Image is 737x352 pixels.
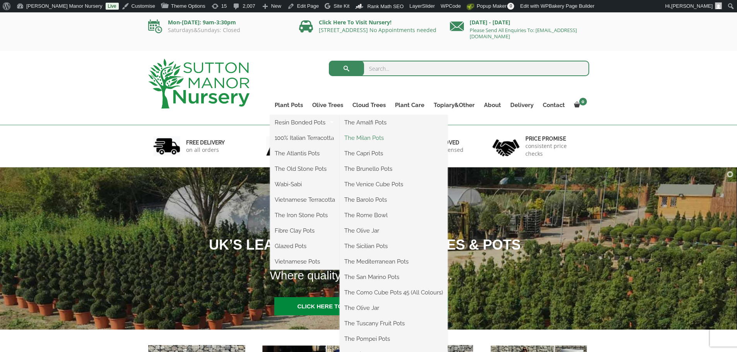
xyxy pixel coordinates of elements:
a: The Brunello Pots [340,163,448,175]
img: logo [148,59,250,109]
span: 0 [579,98,587,105]
a: The Venice Cube Pots [340,179,448,190]
span: [PERSON_NAME] [671,3,713,9]
h1: FREE UK DELIVERY UK’S LEADING SUPPLIERS OF TREES & POTS [80,209,640,257]
a: The Olive Jar [340,225,448,236]
a: The Como Cube Pots 45 (All Colours) [340,287,448,298]
a: Vietnamese Pots [270,256,340,267]
img: 1.jpg [153,136,180,156]
a: The Pompei Pots [340,333,448,345]
p: on all orders [186,146,225,154]
a: The Atlantis Pots [270,148,340,159]
a: 100% Italian Terracotta [270,132,340,144]
a: Wabi-Sabi [270,179,340,190]
a: Click Here To Visit Nursery! [319,19,392,26]
a: The Barolo Pots [340,194,448,206]
a: The San Marino Pots [340,271,448,283]
span: Rank Math SEO [367,3,404,9]
a: The Amalfi Pots [340,117,448,128]
p: Mon-[DATE]: 9am-3:30pm [148,18,287,27]
a: Resin Bonded Pots [270,117,340,128]
img: 2.jpg [266,136,293,156]
span: 0 [507,3,514,10]
a: Plant Care [390,100,429,111]
a: Glazed Pots [270,240,340,252]
a: Fibre Clay Pots [270,225,340,236]
a: About [479,100,506,111]
a: Vietnamese Terracotta [270,194,340,206]
a: 0 [569,100,589,111]
a: Delivery [506,100,538,111]
a: Topiary&Other [429,100,479,111]
a: The Rome Bowl [340,209,448,221]
h6: Price promise [525,135,584,142]
a: The Milan Pots [340,132,448,144]
a: Contact [538,100,569,111]
a: The Capri Pots [340,148,448,159]
a: Cloud Trees [348,100,390,111]
a: Plant Pots [270,100,308,111]
a: The Tuscany Fruit Pots [340,318,448,329]
a: The Old Stone Pots [270,163,340,175]
a: The Mediterranean Pots [340,256,448,267]
a: Live [106,3,119,10]
img: 4.jpg [492,134,520,158]
a: Please Send All Enquiries To: [EMAIL_ADDRESS][DOMAIN_NAME] [470,27,577,40]
p: consistent price checks [525,142,584,158]
a: The Iron Stone Pots [270,209,340,221]
a: The Sicilian Pots [340,240,448,252]
a: [STREET_ADDRESS] No Appointments needed [319,26,436,34]
input: Search... [329,61,589,76]
h6: FREE DELIVERY [186,139,225,146]
a: The Olive Jar [340,302,448,314]
h1: Where quality grows on every tree.. [260,264,641,287]
span: Site Kit [333,3,349,9]
a: Olive Trees [308,100,348,111]
p: Saturdays&Sundays: Closed [148,27,287,33]
p: [DATE] - [DATE] [450,18,589,27]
